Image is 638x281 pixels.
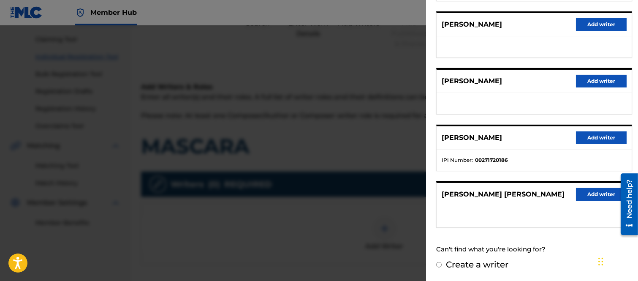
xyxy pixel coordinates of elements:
label: Create a writer [446,259,508,270]
p: [PERSON_NAME] [442,19,502,30]
span: IPI Number : [442,156,473,164]
p: [PERSON_NAME] [PERSON_NAME] [442,189,565,199]
span: Member Hub [90,8,137,17]
button: Add writer [576,75,627,87]
p: [PERSON_NAME] [442,133,502,143]
button: Add writer [576,188,627,201]
div: Arrastrar [598,249,603,274]
button: Add writer [576,131,627,144]
iframe: Chat Widget [596,240,638,281]
div: Widget de chat [596,240,638,281]
button: Add writer [576,18,627,31]
p: [PERSON_NAME] [442,76,502,86]
iframe: Resource Center [614,170,638,238]
div: Can't find what you're looking for? [436,240,632,259]
strong: 00271720186 [475,156,508,164]
img: Top Rightsholder [75,8,85,18]
img: MLC Logo [10,6,43,19]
